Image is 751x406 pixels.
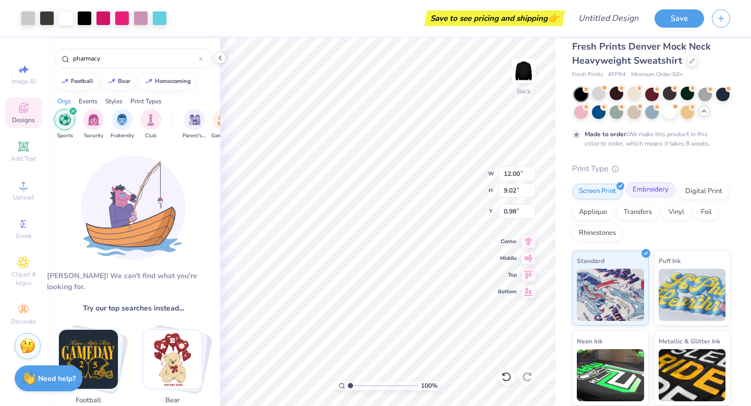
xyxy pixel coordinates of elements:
img: Fraternity Image [116,114,128,126]
button: filter button [83,109,104,140]
span: 👉 [548,11,559,24]
div: Digital Print [679,184,729,199]
img: Club Image [145,114,156,126]
div: Transfers [617,205,659,220]
img: Puff Ink [659,269,726,321]
button: filter button [140,109,161,140]
span: Fresh Prints [572,70,603,79]
img: bear [143,330,202,389]
button: filter button [111,109,134,140]
div: football [71,78,93,84]
span: football [71,396,105,406]
div: Orgs [57,97,71,106]
img: Standard [577,269,644,321]
img: trend_line.gif [107,78,116,85]
span: Middle [498,255,517,262]
span: Metallic & Glitter Ink [659,336,720,347]
span: Neon Ink [577,336,602,347]
div: We make this product in this color to order, which means it takes 8 weeks. [585,129,713,148]
img: Neon Ink [577,349,644,401]
span: bear [155,396,189,406]
span: Parent's Weekend [183,132,207,140]
div: Styles [105,97,123,106]
input: Untitled Design [570,8,647,29]
button: filter button [211,109,235,140]
img: trend_line.gif [144,78,153,85]
img: Game Day Image [217,114,229,126]
span: Fraternity [111,132,134,140]
div: Embroidery [626,182,675,198]
strong: Made to order: [585,130,628,138]
span: Minimum Order: 50 + [631,70,683,79]
span: Add Text [11,154,36,163]
span: Upload [13,193,34,201]
img: football [59,330,118,389]
span: Puff Ink [659,255,681,266]
span: Game Day [211,132,235,140]
span: 100 % [421,381,438,390]
button: Save [655,9,704,28]
div: Back [517,87,530,96]
img: Sports Image [59,114,71,126]
div: [PERSON_NAME]! We can't find what you're looking for. [47,270,220,292]
div: filter for Parent's Weekend [183,109,207,140]
button: filter button [54,109,75,140]
div: Applique [572,205,614,220]
img: trend_line.gif [60,78,69,85]
div: Print Type [572,163,730,175]
img: Sorority Image [88,114,100,126]
div: Print Types [130,97,162,106]
span: Image AI [11,77,36,86]
div: Rhinestones [572,225,623,241]
span: Sorority [84,132,103,140]
div: filter for Fraternity [111,109,134,140]
div: filter for Club [140,109,161,140]
div: filter for Game Day [211,109,235,140]
button: bear [102,74,135,89]
span: Center [498,238,517,245]
span: Greek [16,232,32,240]
span: Decorate [11,317,36,326]
span: Club [145,132,156,140]
img: Metallic & Glitter Ink [659,349,726,401]
img: Loading... [81,156,186,260]
span: Try our top searches instead… [83,303,184,314]
span: Standard [577,255,604,266]
button: homecoming [139,74,196,89]
div: filter for Sports [54,109,75,140]
div: Save to see pricing and shipping [427,10,562,26]
div: homecoming [155,78,191,84]
span: Clipart & logos [5,270,42,287]
strong: Need help? [38,374,76,384]
div: Foil [694,205,719,220]
span: Top [498,271,517,279]
div: bear [118,78,130,84]
img: Back [513,61,534,81]
button: filter button [183,109,207,140]
div: Screen Print [572,184,623,199]
div: Events [79,97,98,106]
img: Parent's Weekend Image [189,114,201,126]
div: filter for Sorority [83,109,104,140]
span: Sports [57,132,73,140]
span: Fresh Prints Denver Mock Neck Heavyweight Sweatshirt [572,40,711,67]
span: # FP94 [608,70,626,79]
input: Try "Alpha" [72,53,199,64]
span: Bottom [498,288,517,295]
div: Vinyl [662,205,691,220]
span: Designs [12,116,35,124]
button: football [55,74,98,89]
